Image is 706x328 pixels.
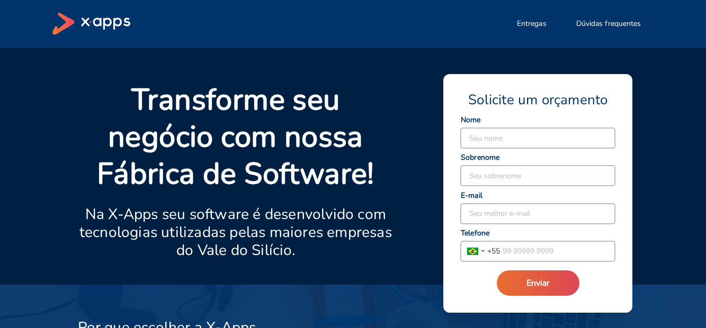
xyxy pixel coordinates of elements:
[564,13,654,34] button: Dúvidas frequentes
[487,245,500,257] span: + 55
[500,241,615,261] input: 99 99999 9999
[517,19,547,29] span: Entregas
[78,205,394,259] p: Na X-Apps seu software é desenvolvido com tecnologias utilizadas pelas maiores empresas do Vale d...
[468,91,607,109] span: Solicite um orçamento
[526,277,550,289] span: Enviar
[78,81,394,193] p: Transforme seu negócio com nossa Fábrica de Software!
[461,166,615,186] input: Seu sobrenome
[461,204,615,224] input: Seu melhor e-mail
[576,19,641,29] span: Dúvidas frequentes
[504,13,559,34] button: Entregas
[497,270,579,296] button: Enviar
[461,128,615,148] input: Seu nome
